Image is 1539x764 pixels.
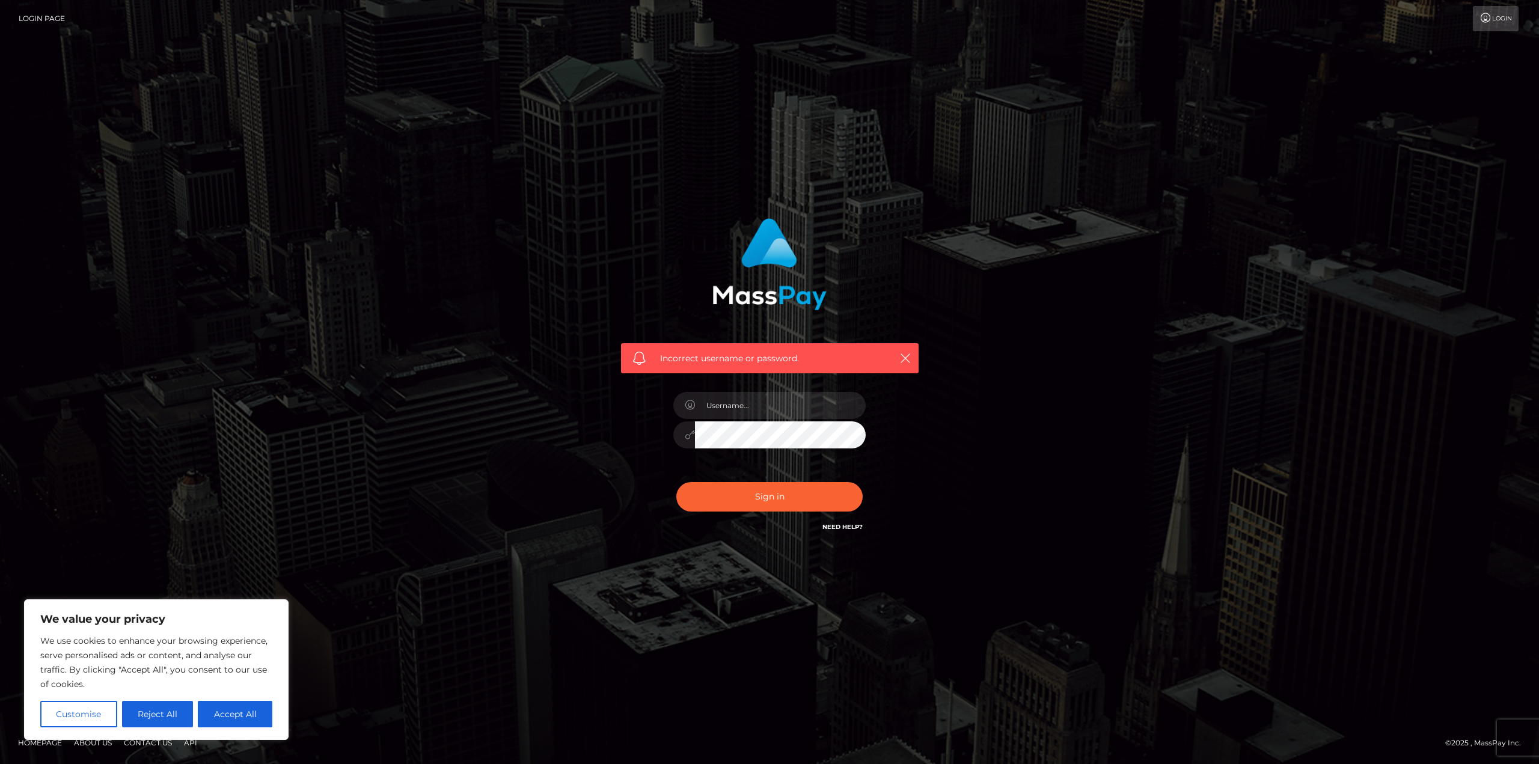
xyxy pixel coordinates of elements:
p: We use cookies to enhance your browsing experience, serve personalised ads or content, and analys... [40,634,272,691]
a: Need Help? [822,523,863,531]
button: Reject All [122,701,194,727]
p: We value your privacy [40,612,272,626]
img: MassPay Login [712,218,827,310]
button: Customise [40,701,117,727]
span: Incorrect username or password. [660,352,880,365]
button: Sign in [676,482,863,512]
div: We value your privacy [24,599,289,740]
button: Accept All [198,701,272,727]
a: Login Page [19,6,65,31]
div: © 2025 , MassPay Inc. [1445,736,1530,750]
a: Login [1473,6,1519,31]
a: API [179,733,202,752]
a: Contact Us [119,733,177,752]
a: Homepage [13,733,67,752]
input: Username... [695,392,866,419]
a: About Us [69,733,117,752]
